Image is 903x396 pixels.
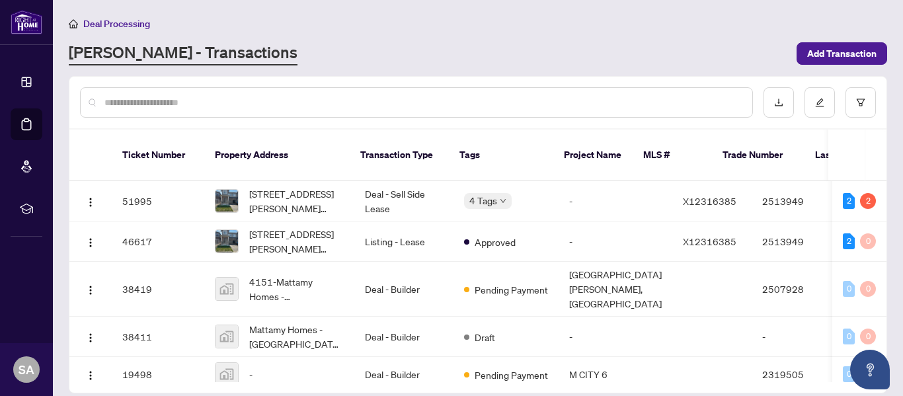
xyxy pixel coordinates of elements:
[216,325,238,348] img: thumbnail-img
[112,317,204,357] td: 38411
[805,87,835,118] button: edit
[752,221,844,262] td: 2513949
[216,278,238,300] img: thumbnail-img
[752,317,844,357] td: -
[85,237,96,248] img: Logo
[354,317,453,357] td: Deal - Builder
[354,357,453,392] td: Deal - Builder
[752,181,844,221] td: 2513949
[797,42,887,65] button: Add Transaction
[85,333,96,343] img: Logo
[216,363,238,385] img: thumbnail-img
[112,181,204,221] td: 51995
[85,370,96,381] img: Logo
[843,233,855,249] div: 2
[559,317,672,357] td: -
[80,326,101,347] button: Logo
[112,130,204,181] th: Ticket Number
[449,130,553,181] th: Tags
[112,221,204,262] td: 46617
[856,98,865,107] span: filter
[249,322,344,351] span: Mattamy Homes - [GEOGRAPHIC_DATA][PERSON_NAME], [GEOGRAPHIC_DATA], [GEOGRAPHIC_DATA], [GEOGRAPHIC...
[712,130,805,181] th: Trade Number
[860,233,876,249] div: 0
[815,98,824,107] span: edit
[204,130,350,181] th: Property Address
[843,366,855,382] div: 0
[752,262,844,317] td: 2507928
[559,262,672,317] td: [GEOGRAPHIC_DATA][PERSON_NAME], [GEOGRAPHIC_DATA]
[112,357,204,392] td: 19498
[683,235,736,247] span: X12316385
[752,357,844,392] td: 2319505
[350,130,449,181] th: Transaction Type
[354,181,453,221] td: Deal - Sell Side Lease
[843,281,855,297] div: 0
[80,231,101,252] button: Logo
[850,350,890,389] button: Open asap
[469,193,497,208] span: 4 Tags
[764,87,794,118] button: download
[633,130,712,181] th: MLS #
[216,190,238,212] img: thumbnail-img
[553,130,633,181] th: Project Name
[354,221,453,262] td: Listing - Lease
[80,364,101,385] button: Logo
[11,10,42,34] img: logo
[683,195,736,207] span: X12316385
[85,285,96,296] img: Logo
[559,357,672,392] td: M CITY 6
[559,181,672,221] td: -
[354,262,453,317] td: Deal - Builder
[843,193,855,209] div: 2
[249,367,253,381] span: -
[845,87,876,118] button: filter
[860,281,876,297] div: 0
[860,193,876,209] div: 2
[860,329,876,344] div: 0
[475,330,495,344] span: Draft
[112,262,204,317] td: 38419
[80,278,101,299] button: Logo
[80,190,101,212] button: Logo
[69,42,297,65] a: [PERSON_NAME] - Transactions
[475,235,516,249] span: Approved
[85,197,96,208] img: Logo
[475,368,548,382] span: Pending Payment
[774,98,783,107] span: download
[83,18,150,30] span: Deal Processing
[249,186,344,216] span: [STREET_ADDRESS][PERSON_NAME][PERSON_NAME]
[19,360,34,379] span: SA
[249,274,344,303] span: 4151-Mattamy Homes - [GEOGRAPHIC_DATA][PERSON_NAME], [GEOGRAPHIC_DATA], [GEOGRAPHIC_DATA], [GEOGR...
[69,19,78,28] span: home
[216,230,238,253] img: thumbnail-img
[249,227,344,256] span: [STREET_ADDRESS][PERSON_NAME][PERSON_NAME]
[559,221,672,262] td: -
[843,329,855,344] div: 0
[500,198,506,204] span: down
[807,43,877,64] span: Add Transaction
[475,282,548,297] span: Pending Payment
